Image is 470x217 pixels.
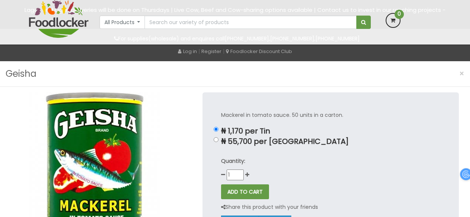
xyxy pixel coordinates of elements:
[223,47,224,55] span: |
[221,184,269,199] button: ADD TO CART
[145,16,356,29] input: Search our variety of products
[100,16,145,29] button: All Products
[198,47,200,55] span: |
[456,66,468,81] button: Close
[221,203,318,211] p: Share this product with your friends
[221,157,245,165] strong: Quantity:
[459,68,464,79] span: ×
[221,111,440,119] p: Mackerel in tomato sauce. 50 units in a carton.
[214,127,218,132] input: ₦ 1,170 per Tin
[221,137,440,146] p: ₦ 55,700 per [GEOGRAPHIC_DATA]
[221,127,440,135] p: ₦ 1,170 per Tin
[395,10,404,19] span: 0
[6,67,36,81] h3: Geisha
[214,137,218,142] input: ₦ 55,700 per [GEOGRAPHIC_DATA]
[226,48,292,55] a: Foodlocker Discount Club
[201,48,221,55] a: Register
[178,48,197,55] a: Log in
